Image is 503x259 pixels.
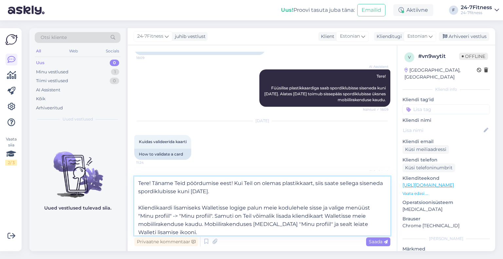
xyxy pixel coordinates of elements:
[264,74,387,102] span: Tere! Füüsilise plastikkaardiga saab spordiklubisse siseneda kuni [DATE]. Alates [DATE] toimub si...
[374,33,402,40] div: Klienditugi
[461,5,492,10] div: 24-7Fitness
[36,87,60,93] div: AI Assistent
[461,10,492,15] div: 24-7fitness
[63,116,93,122] span: Uued vestlused
[461,5,499,15] a: 24-7Fitness24-7fitness
[134,149,191,160] div: How to validate a card
[36,96,46,102] div: Kõik
[134,176,390,235] textarea: Tere! Täname Teid pöördumise eest! Kui Teil on olemas plastikkaart, siis saate sellega siseneda s...
[281,6,355,14] div: Proovi tasuta juba täna:
[408,55,411,60] span: v
[364,169,388,174] span: AI Assistent
[418,52,459,60] div: # vn9wytit
[402,117,490,124] p: Kliendi nimi
[407,33,427,40] span: Estonian
[369,239,388,245] span: Saada
[136,55,161,60] span: 18:09
[36,69,68,75] div: Minu vestlused
[402,157,490,163] p: Kliendi telefon
[459,53,488,60] span: Offline
[402,163,455,172] div: Küsi telefoninumbrit
[402,104,490,114] input: Lisa tag
[110,60,119,66] div: 0
[36,60,45,66] div: Uus
[318,33,334,40] div: Klient
[139,139,187,144] span: Kuidas valideerida kaarti
[5,160,17,166] div: 2 / 3
[36,78,68,84] div: Tiimi vestlused
[402,246,490,252] p: Märkmed
[137,33,163,40] span: 24-7Fitness
[29,140,126,199] img: No chats
[281,7,293,13] b: Uus!
[402,206,490,213] p: [MEDICAL_DATA]
[5,33,18,46] img: Askly Logo
[402,138,490,145] p: Kliendi email
[134,237,198,246] div: Privaatne kommentaar
[35,47,42,55] div: All
[402,191,490,196] p: Vaata edasi ...
[402,86,490,92] div: Kliendi info
[111,69,119,75] div: 1
[402,96,490,103] p: Kliendi tag'id
[402,175,490,182] p: Klienditeekond
[340,33,360,40] span: Estonian
[5,136,17,166] div: Vaata siia
[402,215,490,222] p: Brauser
[172,33,206,40] div: juhib vestlust
[110,78,119,84] div: 0
[36,105,63,111] div: Arhiveeritud
[357,4,385,16] button: Emailid
[402,182,454,188] a: [URL][DOMAIN_NAME]
[404,67,477,81] div: [GEOGRAPHIC_DATA], [GEOGRAPHIC_DATA]
[402,222,490,229] p: Chrome [TECHNICAL_ID]
[104,47,121,55] div: Socials
[364,64,388,69] span: AI Assistent
[41,34,67,41] span: Otsi kliente
[134,118,390,124] div: [DATE]
[402,199,490,206] p: Operatsioonisüsteem
[363,107,388,112] span: Nähtud ✓ 18:09
[402,145,449,154] div: Küsi meiliaadressi
[136,160,161,165] span: 11:24
[44,205,111,212] p: Uued vestlused tulevad siia.
[439,32,489,41] div: Arhiveeri vestlus
[68,47,79,55] div: Web
[402,236,490,242] div: [PERSON_NAME]
[403,127,482,134] input: Lisa nimi
[449,6,458,15] div: F
[393,4,433,16] div: Aktiivne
